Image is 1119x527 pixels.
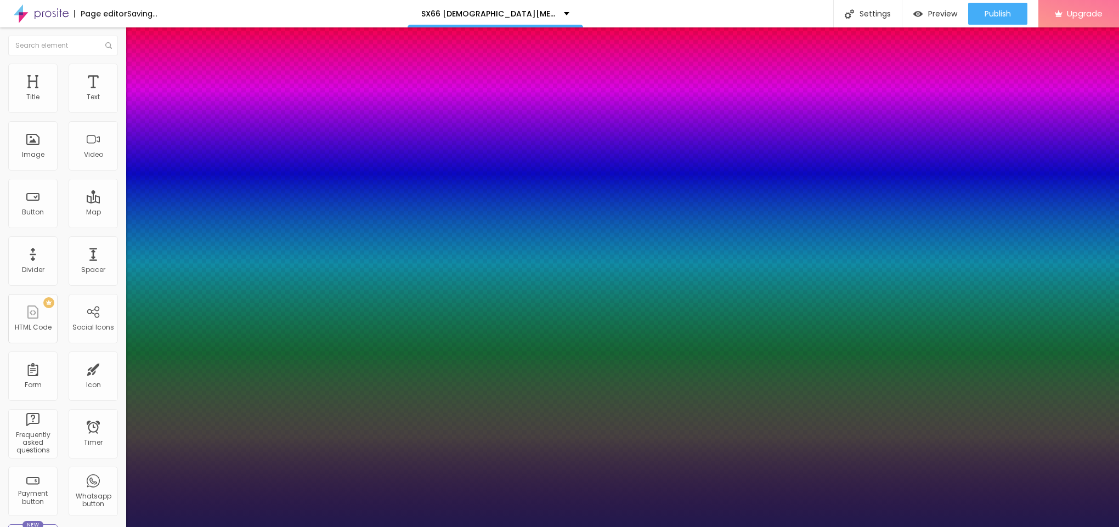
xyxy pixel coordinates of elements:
div: Button [22,208,44,216]
div: Map [86,208,101,216]
div: Social Icons [72,324,114,331]
img: Icone [845,9,854,19]
div: Spacer [81,266,105,274]
button: Publish [968,3,1027,25]
div: Divider [22,266,44,274]
div: Text [87,93,100,101]
div: Image [22,151,44,158]
span: Preview [928,9,957,18]
div: Video [84,151,103,158]
img: view-1.svg [913,9,923,19]
div: Page editor [74,10,127,18]
div: Timer [84,439,103,446]
div: Form [25,381,42,389]
img: Icone [105,42,112,49]
div: Icon [86,381,101,389]
div: Saving... [127,10,157,18]
span: Upgrade [1067,9,1103,18]
button: Preview [902,3,968,25]
div: HTML Code [15,324,52,331]
div: Title [26,93,39,101]
input: Search element [8,36,118,55]
div: Payment button [11,490,54,506]
div: Frequently asked questions [11,431,54,455]
p: SX66 [DEMOGRAPHIC_DATA][MEDICAL_DATA] [GEOGRAPHIC_DATA] [421,10,556,18]
span: Publish [985,9,1011,18]
div: Whatsapp button [71,492,115,508]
